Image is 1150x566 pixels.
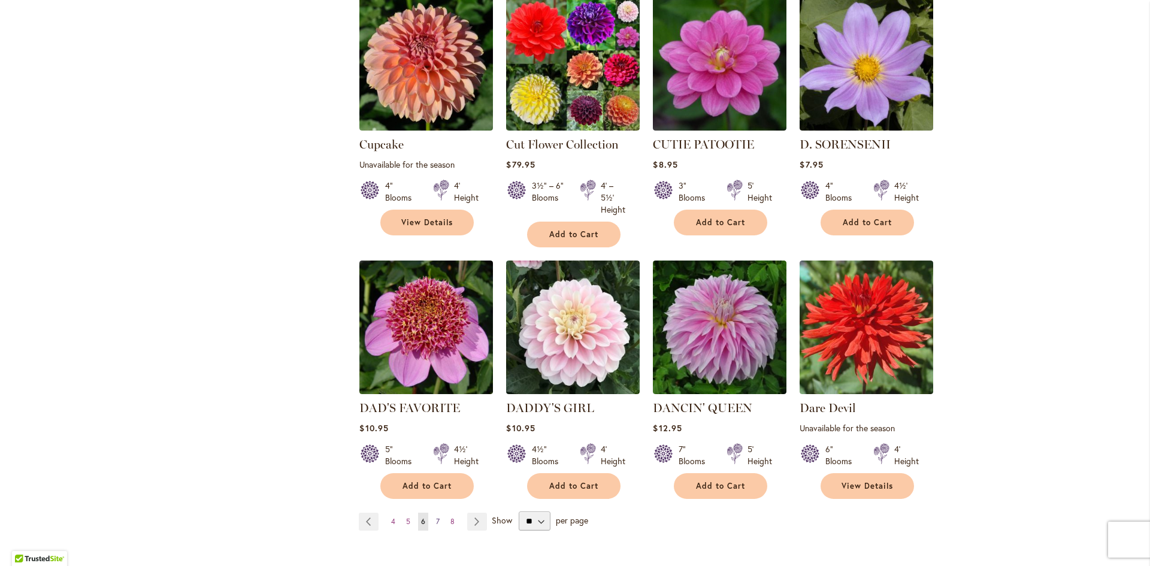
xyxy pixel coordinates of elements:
span: 4 [391,517,395,526]
button: Add to Cart [527,473,621,499]
a: CUTIE PATOOTIE [653,137,754,152]
div: 6" Blooms [825,443,859,467]
a: DANCIN' QUEEN [653,401,752,415]
span: View Details [842,481,893,491]
div: 4½' Height [894,180,919,204]
div: 4" Blooms [825,180,859,204]
span: $12.95 [653,422,682,434]
img: DADDY'S GIRL [506,261,640,394]
a: CUTIE PATOOTIE [653,122,786,133]
span: View Details [401,217,453,228]
div: 3½" – 6" Blooms [532,180,565,216]
button: Add to Cart [527,222,621,247]
a: 5 [403,513,413,531]
a: DAD'S FAVORITE [359,401,460,415]
div: 5" Blooms [385,443,419,467]
a: Dare Devil [800,385,933,396]
div: 5' Height [747,180,772,204]
button: Add to Cart [674,210,767,235]
div: 4½" Blooms [532,443,565,467]
a: DAD'S FAVORITE [359,385,493,396]
a: DADDY'S GIRL [506,385,640,396]
a: Cupcake [359,137,404,152]
a: D. SORENSENII [800,137,891,152]
a: Dare Devil [800,401,856,415]
span: $8.95 [653,159,677,170]
span: 7 [436,517,440,526]
a: View Details [380,210,474,235]
span: Show [492,514,512,526]
span: Add to Cart [549,481,598,491]
a: 7 [433,513,443,531]
a: D. SORENSENII [800,122,933,133]
div: 3" Blooms [679,180,712,204]
span: Add to Cart [696,481,745,491]
div: 4' Height [601,443,625,467]
span: Add to Cart [843,217,892,228]
span: $10.95 [506,422,535,434]
span: per page [556,514,588,526]
img: Dare Devil [800,261,933,394]
img: Dancin' Queen [653,261,786,394]
a: Cut Flower Collection [506,137,619,152]
span: $7.95 [800,159,823,170]
img: DAD'S FAVORITE [359,261,493,394]
p: Unavailable for the season [800,422,933,434]
span: $10.95 [359,422,388,434]
span: 5 [406,517,410,526]
div: 4' – 5½' Height [601,180,625,216]
a: 4 [388,513,398,531]
div: 5' Height [747,443,772,467]
span: Add to Cart [549,229,598,240]
a: 8 [447,513,458,531]
a: CUT FLOWER COLLECTION [506,122,640,133]
span: Add to Cart [402,481,452,491]
span: Add to Cart [696,217,745,228]
div: 4' Height [454,180,479,204]
span: 6 [421,517,425,526]
a: Cupcake [359,122,493,133]
div: 7" Blooms [679,443,712,467]
button: Add to Cart [380,473,474,499]
button: Add to Cart [674,473,767,499]
iframe: Launch Accessibility Center [9,523,43,557]
a: View Details [821,473,914,499]
div: 4½' Height [454,443,479,467]
p: Unavailable for the season [359,159,493,170]
div: 4' Height [894,443,919,467]
span: $79.95 [506,159,535,170]
div: 4" Blooms [385,180,419,204]
a: DADDY'S GIRL [506,401,594,415]
span: 8 [450,517,455,526]
a: Dancin' Queen [653,385,786,396]
button: Add to Cart [821,210,914,235]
